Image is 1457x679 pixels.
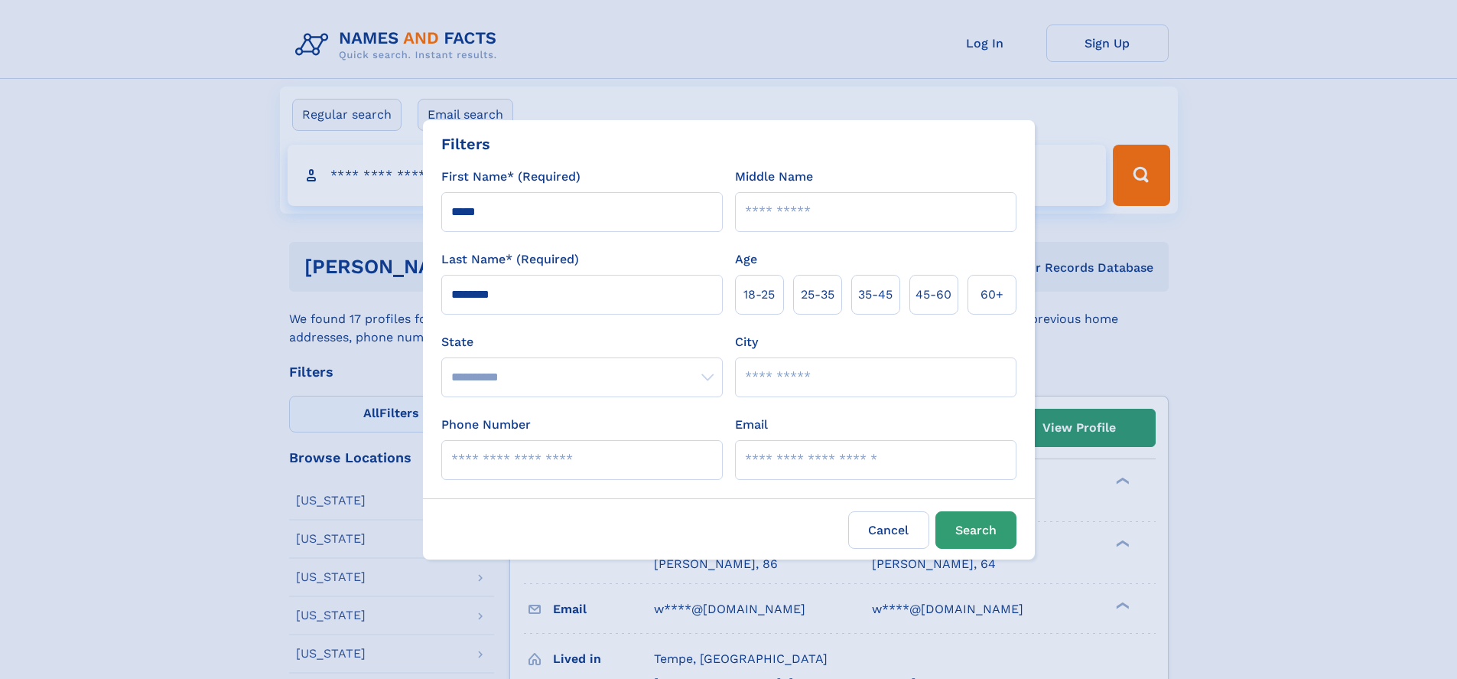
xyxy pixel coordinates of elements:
[981,286,1003,304] span: 60+
[916,286,951,304] span: 45‑60
[743,286,775,304] span: 18‑25
[735,416,768,434] label: Email
[848,511,929,549] label: Cancel
[735,168,813,186] label: Middle Name
[858,286,893,304] span: 35‑45
[735,250,757,269] label: Age
[801,286,834,304] span: 25‑35
[441,416,531,434] label: Phone Number
[935,511,1016,549] button: Search
[441,132,490,155] div: Filters
[735,333,758,351] label: City
[441,168,581,186] label: First Name* (Required)
[441,333,723,351] label: State
[441,250,579,269] label: Last Name* (Required)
